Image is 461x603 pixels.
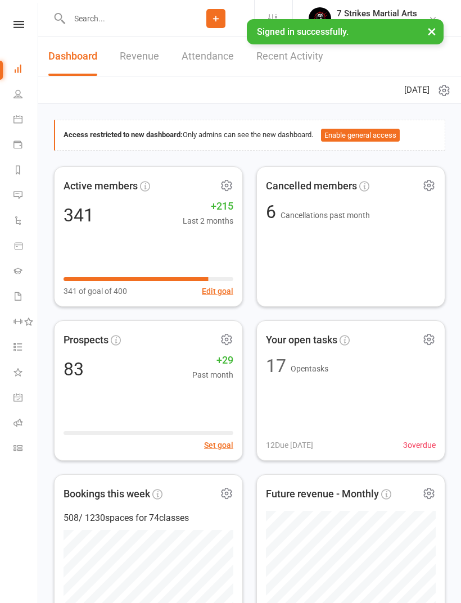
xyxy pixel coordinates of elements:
[266,178,357,194] span: Cancelled members
[192,369,233,381] span: Past month
[182,37,234,76] a: Attendance
[422,19,442,43] button: ×
[64,332,109,348] span: Prospects
[64,486,150,502] span: Bookings this week
[13,108,39,133] a: Calendar
[404,83,430,97] span: [DATE]
[309,7,331,30] img: thumb_image1688936223.png
[337,19,417,29] div: 7 Strikes Martial Arts
[13,386,39,411] a: General attendance kiosk mode
[192,352,233,369] span: +29
[64,129,436,142] div: Only admins can see the new dashboard.
[13,361,39,386] a: What's New
[13,411,39,437] a: Roll call kiosk mode
[64,360,84,378] div: 83
[64,178,138,194] span: Active members
[64,285,127,297] span: 341 of goal of 400
[291,364,328,373] span: Open tasks
[13,133,39,158] a: Payments
[13,57,39,83] a: Dashboard
[202,285,233,297] button: Edit goal
[64,130,183,139] strong: Access restricted to new dashboard:
[257,26,349,37] span: Signed in successfully.
[266,439,313,451] span: 12 Due [DATE]
[321,129,400,142] button: Enable general access
[266,486,379,502] span: Future revenue - Monthly
[66,11,178,26] input: Search...
[13,437,39,462] a: Class kiosk mode
[13,158,39,184] a: Reports
[256,37,323,76] a: Recent Activity
[183,198,233,215] span: +215
[13,234,39,260] a: Product Sales
[64,511,233,525] div: 508 / 1230 spaces for 74 classes
[48,37,97,76] a: Dashboard
[13,83,39,108] a: People
[266,332,337,348] span: Your open tasks
[204,439,233,451] button: Set goal
[337,8,417,19] div: 7 Strikes Martial Arts
[64,206,94,224] div: 341
[266,201,281,223] span: 6
[183,215,233,227] span: Last 2 months
[403,439,436,451] span: 3 overdue
[281,211,370,220] span: Cancellations past month
[120,37,159,76] a: Revenue
[266,357,286,375] div: 17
